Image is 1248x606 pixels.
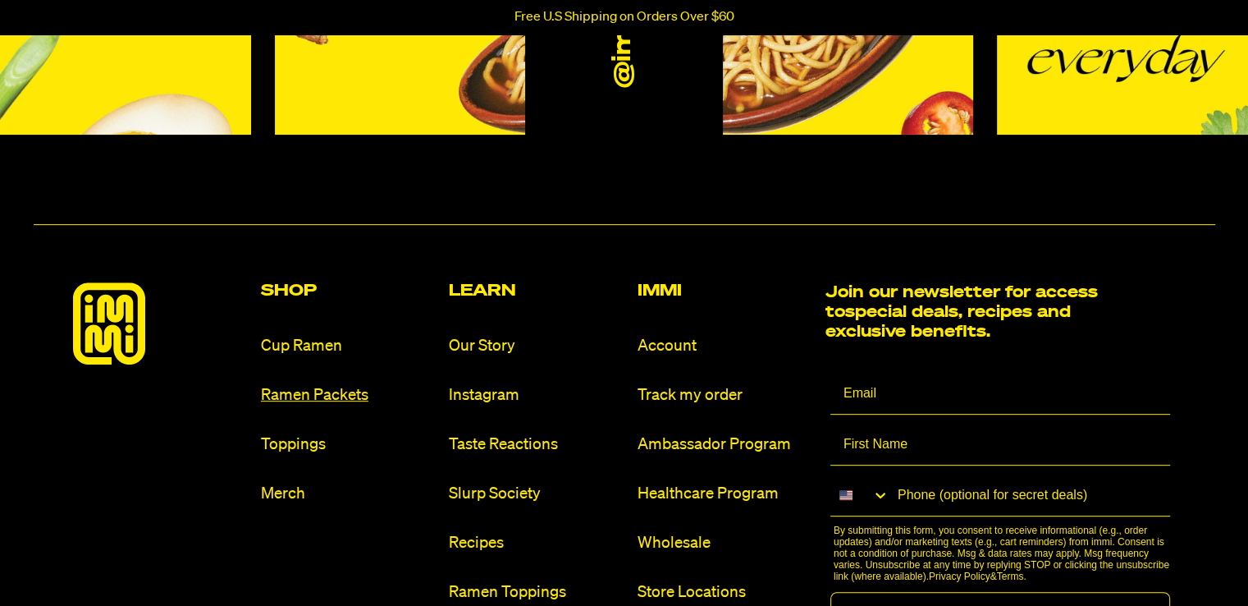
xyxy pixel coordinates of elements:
[261,434,436,456] a: Toppings
[637,335,811,357] a: Account
[637,282,811,299] h2: Immi
[825,282,1109,342] h2: Join our newsletter for access to special deals, recipes and exclusive benefits.
[449,581,624,604] a: Ramen Toppings
[830,425,1171,466] input: First Name
[637,483,811,505] a: Healthcare Program
[261,384,436,406] a: Ramen Packets
[449,532,624,554] a: Recipes
[449,434,624,456] a: Taste Reactions
[637,434,811,456] a: Ambassador Program
[929,571,990,582] a: Privacy Policy
[449,282,624,299] h2: Learn
[73,282,145,365] img: immieats
[830,374,1171,415] input: Email
[261,335,436,357] a: Cup Ramen
[637,384,811,406] a: Track my order
[514,10,734,25] p: Free U.S Shipping on Orders Over $60
[637,532,811,554] a: Wholesale
[261,282,436,299] h2: Shop
[830,475,889,515] button: Search Countries
[449,384,624,406] a: Instagram
[449,483,624,505] a: Slurp Society
[997,571,1024,582] a: Terms
[839,489,853,502] img: United States
[261,483,436,505] a: Merch
[889,475,1171,516] input: Phone (optional for secret deals)
[637,581,811,604] a: Store Locations
[449,335,624,357] a: Our Story
[834,525,1176,582] p: By submitting this form, you consent to receive informational (e.g., order updates) and/or market...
